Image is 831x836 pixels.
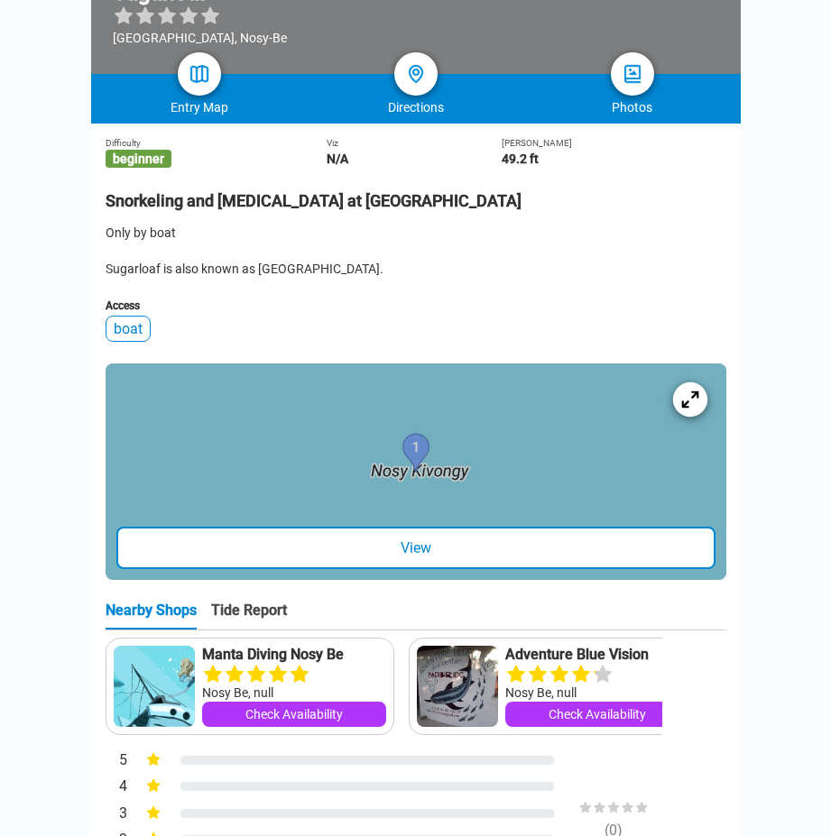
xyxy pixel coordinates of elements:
[308,100,524,115] div: Directions
[505,646,689,664] a: Adventure Blue Vision
[502,138,725,148] div: [PERSON_NAME]
[211,602,287,629] div: Tide Report
[106,749,127,773] div: 5
[106,138,327,148] div: Difficulty
[622,63,643,85] img: photos
[106,180,726,210] h2: Snorkeling and [MEDICAL_DATA] at [GEOGRAPHIC_DATA]
[106,150,171,168] span: beginner
[91,100,308,115] div: Entry Map
[106,803,127,826] div: 3
[113,31,287,45] div: [GEOGRAPHIC_DATA], Nosy-Be
[189,63,210,85] img: map
[106,224,726,278] div: Only by boat Sugarloaf is also known as [GEOGRAPHIC_DATA].
[106,776,127,799] div: 4
[116,527,716,569] div: View
[202,646,386,664] a: Manta Diving Nosy Be
[178,52,221,96] a: map
[106,316,151,342] div: boat
[505,702,689,727] a: Check Availability
[106,299,726,312] div: Access
[502,152,725,166] div: 49.2 ft
[611,52,654,96] a: photos
[106,363,726,580] a: entry mapView
[202,702,386,727] a: Check Availability
[327,152,502,166] div: N/A
[505,684,689,702] div: Nosy Be, null
[417,646,498,727] img: Adventure Blue Vision
[327,138,502,148] div: Viz
[106,602,197,629] div: Nearby Shops
[405,63,427,85] img: directions
[114,646,195,727] img: Manta Diving Nosy Be
[202,684,386,702] div: Nosy Be, null
[524,100,741,115] div: Photos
